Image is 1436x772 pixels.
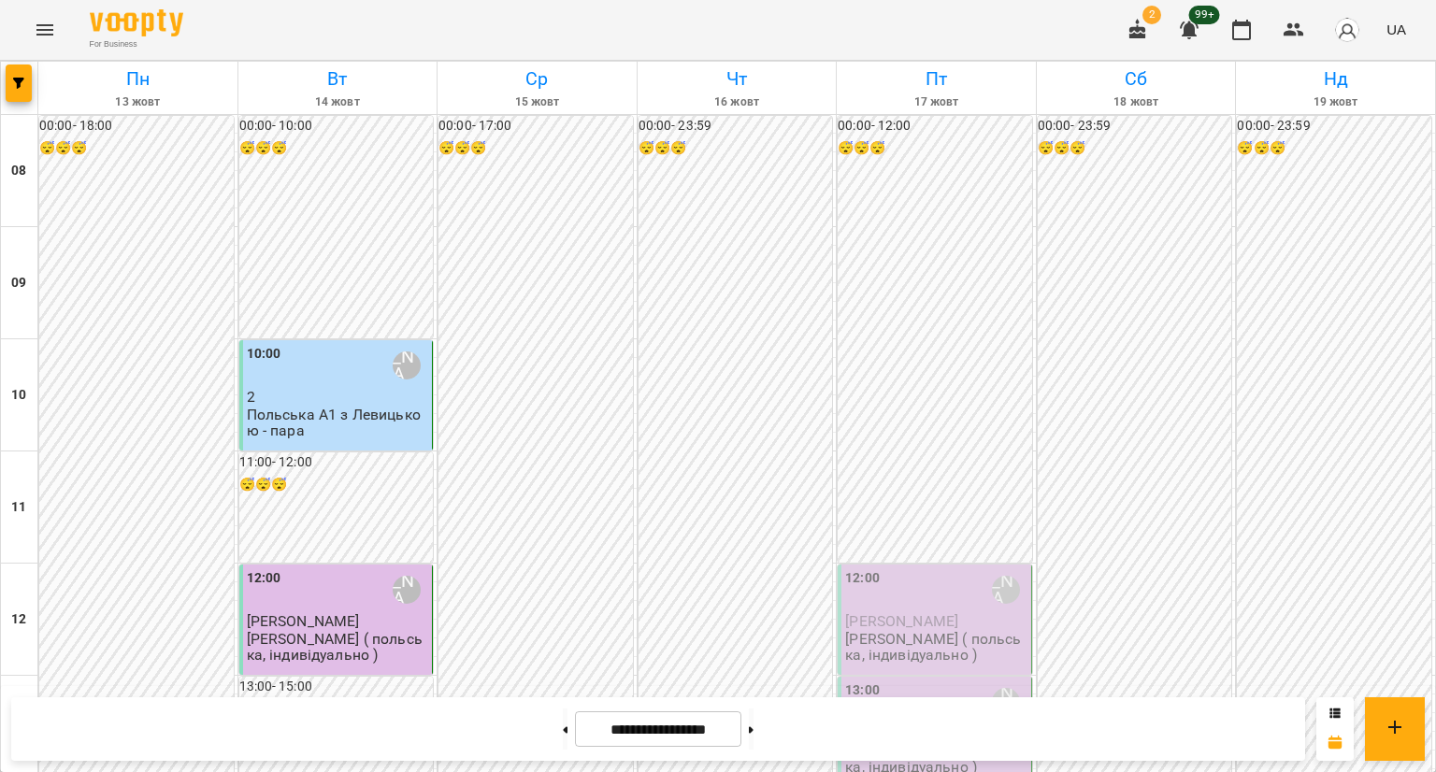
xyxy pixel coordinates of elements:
button: UA [1379,12,1414,47]
h6: Ср [440,64,634,93]
h6: 😴😴😴 [838,138,1032,159]
h6: 😴😴😴 [1038,138,1232,159]
h6: 16 жовт [640,93,834,111]
h6: 12 [11,609,26,630]
h6: 13:00 - 15:00 [239,677,434,697]
h6: 09 [11,273,26,293]
h6: Сб [1040,64,1233,93]
h6: 15 жовт [440,93,634,111]
p: [PERSON_NAME] ( польська, індивідуально ) [247,631,429,664]
h6: Вт [241,64,435,93]
h6: 08 [11,161,26,181]
h6: 19 жовт [1239,93,1432,111]
h6: 😴😴😴 [1237,138,1431,159]
h6: Чт [640,64,834,93]
h6: 11 [11,497,26,518]
span: For Business [90,38,183,50]
p: [PERSON_NAME] ( польська, індивідуально ) [845,631,1027,664]
label: 13:00 [845,680,880,701]
h6: 😴😴😴 [239,475,434,495]
h6: 00:00 - 23:59 [1237,116,1431,136]
h6: 00:00 - 23:59 [639,116,833,136]
h6: 00:00 - 18:00 [39,116,234,136]
p: 2 [247,389,429,405]
h6: 18 жовт [1040,93,1233,111]
h6: 😴😴😴 [438,138,633,159]
h6: 00:00 - 12:00 [838,116,1032,136]
label: 10:00 [247,344,281,365]
span: [PERSON_NAME] [247,612,360,630]
img: avatar_s.png [1334,17,1360,43]
h6: 😴😴😴 [639,138,833,159]
div: Левицька Софія Сергіївна (п) [393,576,421,604]
span: 99+ [1189,6,1220,24]
h6: 00:00 - 10:00 [239,116,434,136]
h6: 00:00 - 17:00 [438,116,633,136]
span: [PERSON_NAME] [845,612,958,630]
h6: 10 [11,385,26,406]
h6: 😴😴😴 [39,138,234,159]
h6: 13 жовт [41,93,235,111]
h6: 00:00 - 23:59 [1038,116,1232,136]
label: 12:00 [247,568,281,589]
h6: 😴😴😴 [239,138,434,159]
span: UA [1386,20,1406,39]
button: Menu [22,7,67,52]
h6: Пт [840,64,1033,93]
h6: Пн [41,64,235,93]
div: Левицька Софія Сергіївна (п) [992,576,1020,604]
span: 2 [1142,6,1161,24]
h6: Нд [1239,64,1432,93]
label: 12:00 [845,568,880,589]
p: Польська А1 з Левицькою - пара [247,407,429,439]
h6: 14 жовт [241,93,435,111]
div: Левицька Софія Сергіївна (п) [393,351,421,379]
h6: 17 жовт [840,93,1033,111]
h6: 11:00 - 12:00 [239,452,434,473]
img: Voopty Logo [90,9,183,36]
